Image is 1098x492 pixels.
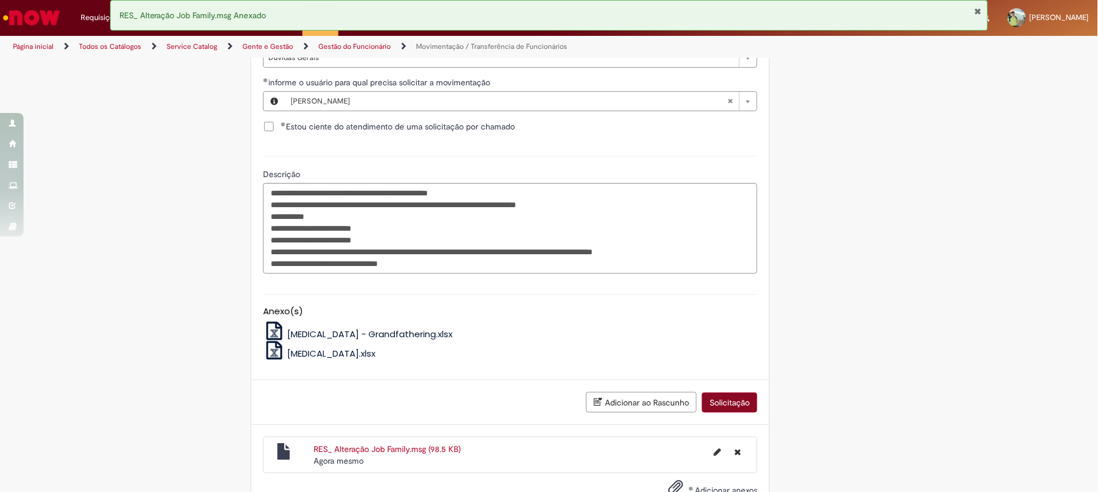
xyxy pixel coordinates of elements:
[13,42,54,51] a: Página inicial
[263,169,302,179] span: Descrição
[285,92,757,111] a: [PERSON_NAME]Limpar campo informe o usuário para qual precisa solicitar a movimentação
[268,48,733,67] span: Dúvidas Gerais
[242,42,293,51] a: Gente e Gestão
[287,328,452,340] span: [MEDICAL_DATA] - Grandfathering.xlsx
[707,443,728,462] button: Editar nome de arquivo RES_ Alteração Job Family.msg
[263,328,453,340] a: [MEDICAL_DATA] - Grandfathering.xlsx
[314,456,364,466] span: Agora mesmo
[263,347,376,360] a: [MEDICAL_DATA].xlsx
[721,92,739,111] abbr: Limpar campo informe o usuário para qual precisa solicitar a movimentação
[291,92,727,111] span: [PERSON_NAME]
[974,6,981,16] button: Fechar Notificação
[263,183,757,274] textarea: Descrição
[1,6,62,29] img: ServiceNow
[281,121,515,132] span: Estou ciente do atendimento de uma solicitação por chamado
[727,443,748,462] button: Excluir RES_ Alteração Job Family.msg
[268,77,493,88] span: Necessários - informe o usuário para qual precisa solicitar a movimentação
[314,444,461,454] a: RES_ Alteração Job Family.msg (98.5 KB)
[79,42,141,51] a: Todos os Catálogos
[81,12,122,24] span: Requisições
[416,42,567,51] a: Movimentação / Transferência de Funcionários
[167,42,217,51] a: Service Catalog
[264,92,285,111] button: informe o usuário para qual precisa solicitar a movimentação, Visualizar este registro Rafael Aug...
[314,456,364,466] time: 29/08/2025 09:51:34
[281,122,286,127] span: Obrigatório Preenchido
[9,36,723,58] ul: Trilhas de página
[119,10,267,21] span: RES_ Alteração Job Family.msg Anexado
[586,392,697,413] button: Adicionar ao Rascunho
[287,347,375,360] span: [MEDICAL_DATA].xlsx
[318,42,391,51] a: Gestão do Funcionário
[1030,12,1089,22] span: [PERSON_NAME]
[263,307,757,317] h5: Anexo(s)
[263,78,268,82] span: Obrigatório Preenchido
[702,393,757,413] button: Solicitação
